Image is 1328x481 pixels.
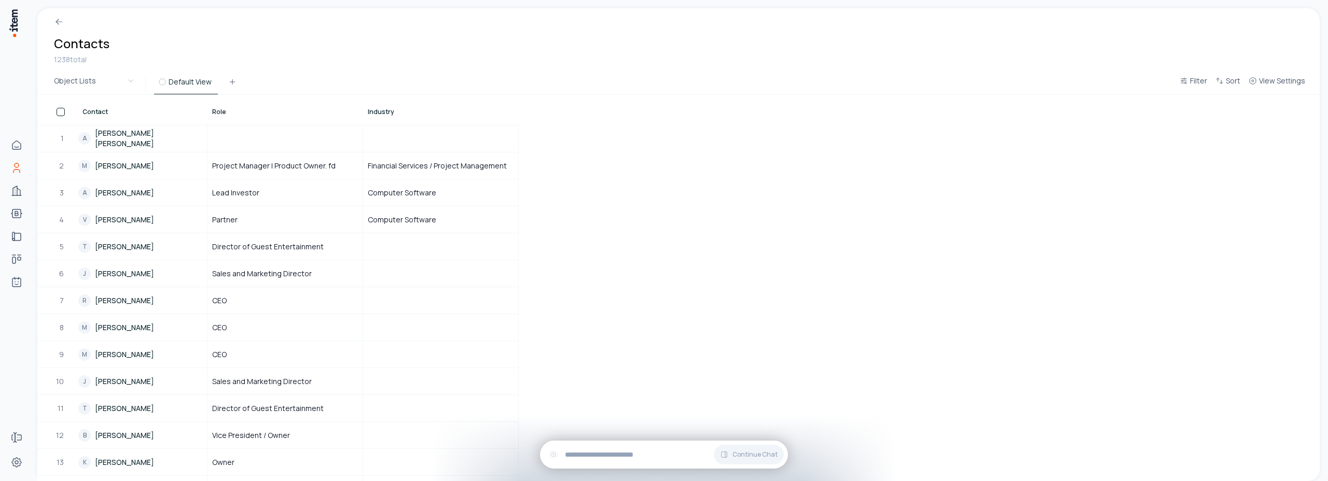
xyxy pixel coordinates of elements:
span: Director of Guest Entertainment [212,242,324,252]
span: Project Manager | Product Owner. fd [212,161,336,171]
div: T [78,402,91,415]
a: Home [6,135,27,155]
a: bootcamps [6,203,27,224]
span: Role [212,108,226,116]
span: CEO [212,295,227,306]
span: Sort [1226,76,1240,86]
img: Item Brain Logo [8,8,19,38]
span: CEO [212,349,227,360]
span: View Settings [1259,76,1305,86]
span: 3 [60,188,65,198]
span: Continue Chat [732,450,778,459]
a: A[PERSON_NAME] [78,180,206,205]
span: Contact [82,108,108,116]
button: Sort [1211,75,1244,93]
span: 7 [60,295,65,306]
div: 1238 total [54,54,109,65]
a: deals [6,249,27,270]
button: View Settings [1244,75,1309,93]
h1: Contacts [54,35,109,52]
div: M [78,160,91,172]
div: M [78,321,91,334]
a: J[PERSON_NAME] [78,261,206,286]
span: CEO [212,322,227,333]
a: T[PERSON_NAME] [78,234,206,259]
span: 10 [56,376,65,387]
span: 2 [59,161,65,171]
span: 8 [60,322,65,333]
span: 4 [59,215,65,225]
div: V [78,214,91,226]
div: K [78,456,91,469]
a: T[PERSON_NAME] [78,395,206,421]
a: M[PERSON_NAME] [78,342,206,367]
button: Filter [1175,75,1211,93]
a: Forms [6,427,27,448]
span: Computer Software [368,188,436,198]
span: Financial Services / Project Management [368,161,507,171]
span: Sales and Marketing Director [212,268,312,279]
button: Default View [154,76,218,94]
a: Settings [6,452,27,473]
a: M[PERSON_NAME] [78,315,206,340]
div: T [78,240,91,253]
span: Vice President / Owner [212,430,290,441]
div: R [78,294,91,307]
div: Continue Chat [540,441,788,469]
a: Companies [6,180,27,201]
div: J [78,375,91,388]
span: 1 [61,133,65,144]
span: 6 [59,268,65,279]
a: Agents [6,272,27,292]
span: Partner [212,215,238,225]
span: 13 [57,457,65,468]
span: Computer Software [368,215,436,225]
div: A [78,132,91,145]
a: B[PERSON_NAME] [78,422,206,448]
a: V[PERSON_NAME] [78,207,206,232]
span: Industry [368,108,394,116]
button: Continue Chat [714,445,784,464]
a: K[PERSON_NAME] [78,449,206,475]
span: Director of Guest Entertainment [212,403,324,414]
a: implementations [6,226,27,247]
div: J [78,267,91,280]
span: 12 [56,430,65,441]
a: Contacts [6,158,27,178]
a: A[PERSON_NAME] [PERSON_NAME] [78,125,206,151]
span: Lead Investor [212,188,259,198]
span: 9 [59,349,65,360]
span: Filter [1190,76,1207,86]
span: 11 [58,403,65,414]
span: Owner [212,457,234,468]
div: A [78,187,91,199]
div: B [78,429,91,442]
div: M [78,348,91,361]
span: Sales and Marketing Director [212,376,312,387]
a: M[PERSON_NAME] [78,153,206,178]
span: 5 [60,242,65,252]
a: J[PERSON_NAME] [78,369,206,394]
a: R[PERSON_NAME] [78,288,206,313]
